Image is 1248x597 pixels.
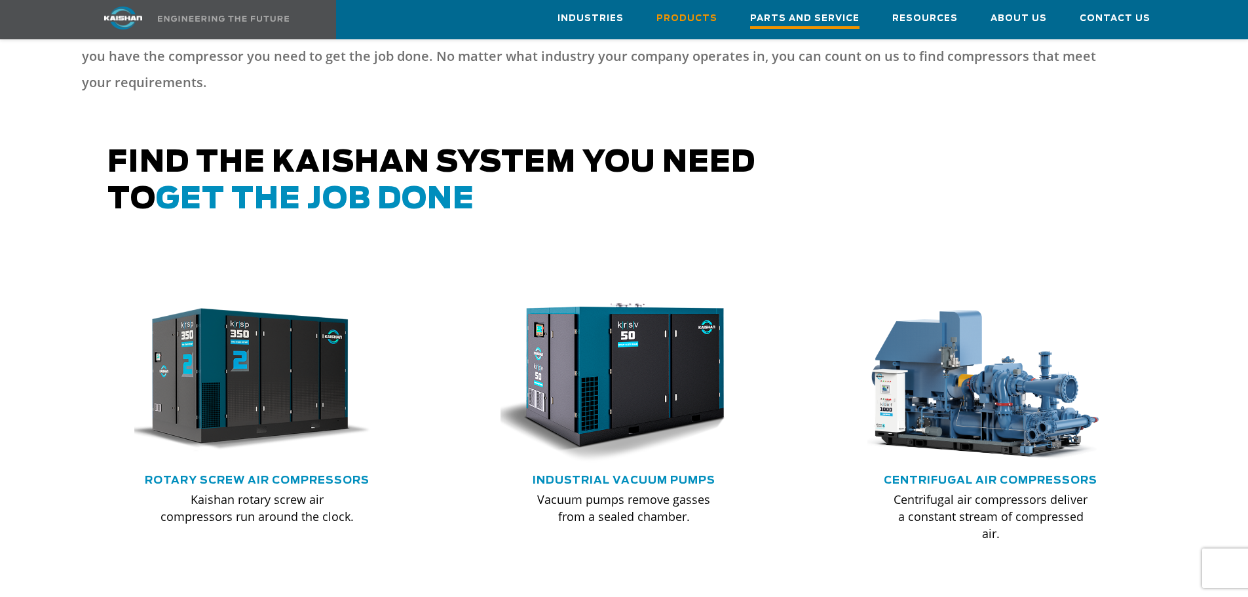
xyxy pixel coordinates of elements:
[892,11,958,26] span: Resources
[134,297,381,463] div: krsp350
[991,11,1047,26] span: About Us
[656,11,717,26] span: Products
[82,17,1122,96] p: As one of the world’s leaders in air compressor solutions, [PERSON_NAME] USA serves the needs of ...
[867,297,1114,463] div: thumb-centrifugal-compressor
[858,297,1104,463] img: thumb-centrifugal-compressor
[501,297,747,463] div: krsv50
[533,475,715,486] a: Industrial Vacuum Pumps
[145,475,369,486] a: Rotary Screw Air Compressors
[161,491,354,525] p: Kaishan rotary screw air compressors run around the clock.
[750,1,860,39] a: Parts and Service
[1080,11,1150,26] span: Contact Us
[750,11,860,29] span: Parts and Service
[884,475,1097,486] a: Centrifugal Air Compressors
[656,1,717,36] a: Products
[894,491,1087,542] p: Centrifugal air compressors deliver a constant stream of compressed air.
[74,7,172,29] img: kaishan logo
[558,1,624,36] a: Industries
[558,11,624,26] span: Industries
[892,1,958,36] a: Resources
[124,297,371,463] img: krsp350
[991,1,1047,36] a: About Us
[158,16,289,22] img: Engineering the future
[527,491,721,525] p: Vacuum pumps remove gasses from a sealed chamber.
[491,297,737,463] img: krsv50
[156,185,474,214] span: get the job done
[107,148,755,214] span: Find the kaishan system you need to
[1080,1,1150,36] a: Contact Us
